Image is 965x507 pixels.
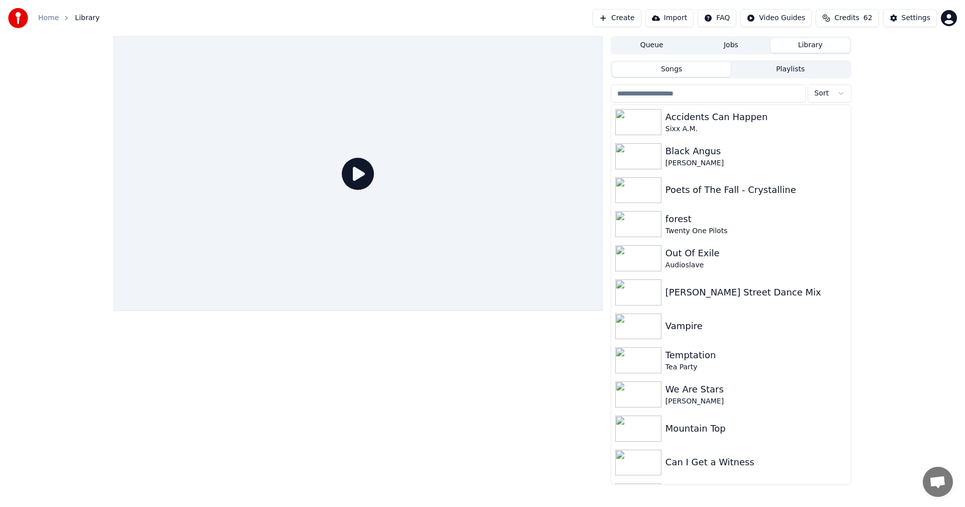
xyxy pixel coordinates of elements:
div: [PERSON_NAME] [665,158,847,168]
div: Black Angus [665,144,847,158]
div: Can I Get a Witness [665,455,847,469]
div: Settings [902,13,930,23]
div: [PERSON_NAME] Street Dance Mix [665,285,847,299]
img: youka [8,8,28,28]
button: Settings [883,9,937,27]
div: Open chat [923,467,953,497]
button: Import [645,9,694,27]
div: Temptation [665,348,847,362]
div: Accidents Can Happen [665,110,847,124]
button: Create [593,9,641,27]
div: Out Of Exile [665,246,847,260]
div: We Are Stars [665,382,847,396]
a: Home [38,13,59,23]
span: Credits [834,13,859,23]
button: Credits62 [816,9,879,27]
div: Audioslave [665,260,847,270]
button: Video Guides [740,9,812,27]
div: Mountain Top [665,422,847,436]
div: [PERSON_NAME] [665,396,847,407]
div: Sixx A.M. [665,124,847,134]
button: FAQ [698,9,736,27]
button: Songs [612,62,731,77]
button: Jobs [692,38,771,53]
span: Library [75,13,100,23]
button: Library [770,38,850,53]
button: Queue [612,38,692,53]
span: Sort [814,88,829,98]
span: 62 [863,13,873,23]
div: Twenty One Pilots [665,226,847,236]
div: Poets of The Fall - Crystalline [665,183,847,197]
nav: breadcrumb [38,13,100,23]
div: Tea Party [665,362,847,372]
div: Vampire [665,319,847,333]
button: Playlists [731,62,850,77]
div: forest [665,212,847,226]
